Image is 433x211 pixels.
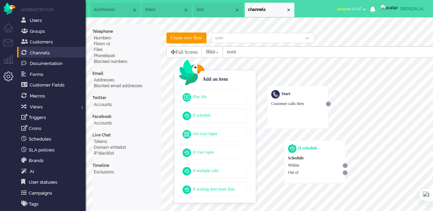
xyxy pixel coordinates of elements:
[215,35,223,41] div: testtt
[248,7,286,13] span: channels
[20,49,86,56] a: Channels
[380,4,398,11] img: avatar
[183,7,189,13] div: Close tab
[92,169,161,175] a: Exclusions
[182,130,248,139] div: Get User Input
[20,135,86,143] a: Schedules
[92,145,161,150] a: Domain whitelist
[20,178,86,186] a: User statuses
[30,50,50,55] span: Channels
[30,39,53,44] span: Customers
[92,29,161,34] h4: Telephone
[92,77,161,83] a: Addresses
[288,162,343,170] div: Within
[182,93,248,102] div: Play file
[30,61,63,66] span: Documentation
[20,157,86,164] a: Brands
[92,133,161,137] h4: Live Chat
[92,115,161,119] h4: Facebook
[92,59,161,65] a: Blocked numbers
[92,150,161,156] a: IP blacklist
[166,32,206,43] button: Create new flow
[333,4,370,14] button: awayfor 01:47
[245,3,294,17] li: channels
[182,185,248,194] div: If waiting time more than
[271,101,326,108] div: Customer calls then
[145,7,183,13] span: Inbox
[20,60,86,67] a: Documentation
[20,189,86,197] a: Campaigns
[92,35,161,41] a: Numbers
[20,16,86,24] a: Users
[20,114,86,121] a: Triggers
[196,7,234,13] span: test
[234,7,240,13] div: Close tab
[400,5,426,12] div: [PERSON_NAME]
[182,167,248,175] div: If multiple calls
[333,2,370,17] li: awayfor 01:47
[30,82,64,88] span: Customer Fields
[193,3,243,17] li: 2567
[288,170,343,177] div: Out of
[30,93,45,98] span: Macros
[182,148,248,157] div: If User input
[202,47,222,57] button: Hiiii
[286,7,291,13] div: Close tab
[166,46,202,58] span: Full Screen
[20,27,86,35] a: Groups
[337,6,346,11] span: away
[92,102,161,108] a: Accounts
[92,163,161,168] h4: Timeline
[92,47,161,53] a: Files
[3,23,19,39] li: Dashboard menu
[3,39,19,55] li: Tickets menu
[20,168,86,175] a: Ai
[20,200,86,208] a: Tags
[288,144,343,153] div: If schedule
[91,3,140,17] li: Dashboard
[30,104,42,109] span: Views
[132,7,137,13] div: Close tab
[3,4,15,10] a: Omnidesk
[379,4,426,11] a: [PERSON_NAME]
[92,139,161,145] a: Tokens
[142,3,192,17] li: View
[30,169,34,174] span: AI
[3,3,15,15] img: flow_omnibird.svg
[30,72,43,77] span: Forms
[288,155,343,161] div: Schedule
[20,38,86,45] a: Customers
[92,83,161,89] a: Blocked email addresses
[92,96,161,100] h4: Twitter
[20,124,86,132] a: Crons
[3,55,19,71] li: Supervisor menu
[92,120,161,126] a: Accounts
[92,41,161,47] a: Flows v2
[182,111,248,120] div: If schedule
[30,29,45,34] span: Groups
[20,92,86,100] a: Macros
[20,103,86,110] a: Views
[92,71,161,76] h4: Email
[94,7,132,13] span: dashboard
[178,76,252,88] span: Add an item
[271,90,326,98] div: Start
[20,81,86,89] a: Customer Fields
[30,18,42,23] span: Users
[21,7,86,13] li: Administrator
[3,71,19,87] li: Admin menu
[92,53,161,59] a: Phonebook
[20,146,86,154] a: SLA policies
[337,6,361,11] span: for 01:47
[20,70,86,78] a: Forms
